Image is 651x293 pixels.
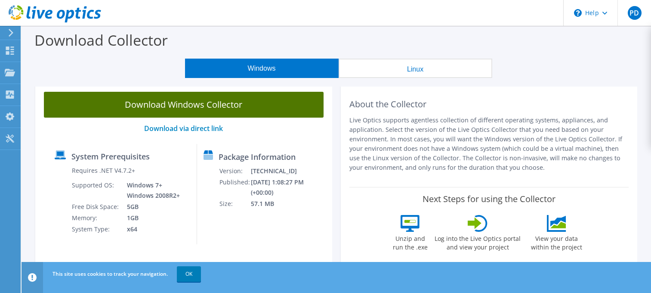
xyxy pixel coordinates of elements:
button: Linux [339,59,492,78]
label: Requires .NET V4.7.2+ [72,166,135,175]
td: Version: [219,165,250,177]
td: Memory: [71,212,120,224]
td: [DATE] 1:08:27 PM (+00:00) [250,177,328,198]
td: 1GB [120,212,182,224]
label: System Prerequisites [71,152,150,161]
td: Supported OS: [71,180,120,201]
svg: \n [574,9,582,17]
td: 5GB [120,201,182,212]
button: Windows [185,59,339,78]
p: Live Optics supports agentless collection of different operating systems, appliances, and applica... [349,115,629,172]
a: Download via direct link [144,124,223,133]
td: Windows 7+ Windows 2008R2+ [120,180,182,201]
td: Free Disk Space: [71,201,120,212]
td: x64 [120,224,182,235]
label: Next Steps for using the Collector [423,194,555,204]
a: Download Windows Collector [44,92,324,118]
h2: About the Collector [349,99,629,109]
label: Unzip and run the .exe [390,232,430,252]
label: Package Information [219,153,296,161]
span: PD [628,6,642,20]
a: OK [177,266,201,282]
label: Download Collector [34,30,168,50]
label: View your data within the project [525,232,587,252]
td: [TECHNICAL_ID] [250,165,328,177]
td: System Type: [71,224,120,235]
td: 57.1 MB [250,198,328,209]
td: Published: [219,177,250,198]
td: Size: [219,198,250,209]
label: Log into the Live Optics portal and view your project [434,232,521,252]
span: This site uses cookies to track your navigation. [52,270,168,277]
